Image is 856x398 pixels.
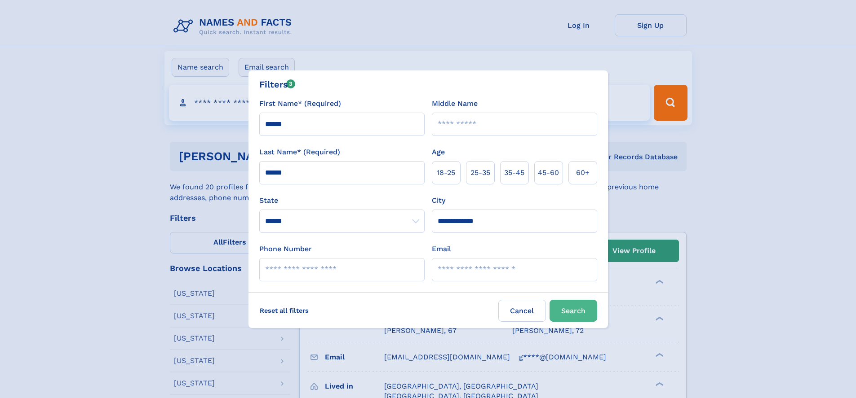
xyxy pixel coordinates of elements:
[437,167,455,178] span: 18‑25
[259,98,341,109] label: First Name* (Required)
[254,300,315,321] label: Reset all filters
[432,98,478,109] label: Middle Name
[432,195,445,206] label: City
[576,167,590,178] span: 60+
[259,244,312,254] label: Phone Number
[550,300,597,322] button: Search
[470,167,490,178] span: 25‑35
[432,244,451,254] label: Email
[259,78,296,91] div: Filters
[504,167,524,178] span: 35‑45
[432,147,445,157] label: Age
[498,300,546,322] label: Cancel
[259,147,340,157] label: Last Name* (Required)
[538,167,559,178] span: 45‑60
[259,195,425,206] label: State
